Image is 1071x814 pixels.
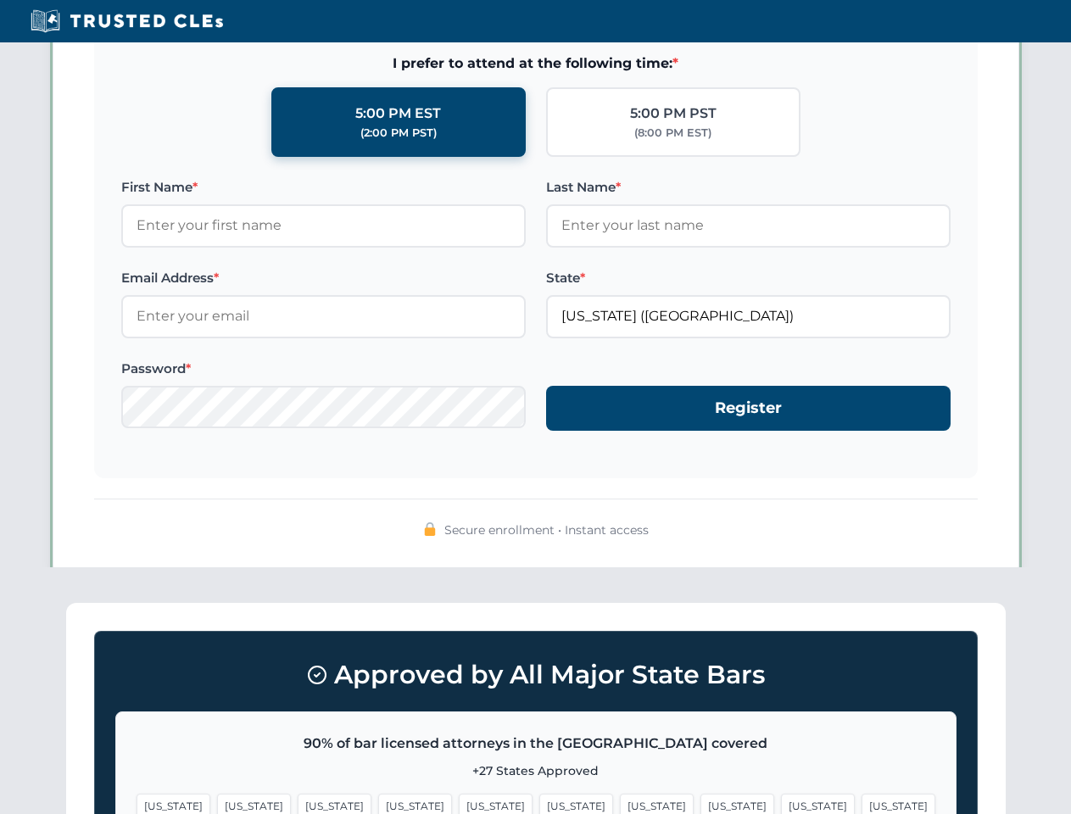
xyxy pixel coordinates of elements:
[25,8,228,34] img: Trusted CLEs
[121,204,526,247] input: Enter your first name
[121,295,526,337] input: Enter your email
[355,103,441,125] div: 5:00 PM EST
[423,522,437,536] img: 🔒
[444,521,649,539] span: Secure enrollment • Instant access
[546,204,951,247] input: Enter your last name
[546,177,951,198] label: Last Name
[634,125,711,142] div: (8:00 PM EST)
[360,125,437,142] div: (2:00 PM PST)
[121,359,526,379] label: Password
[546,386,951,431] button: Register
[115,652,957,698] h3: Approved by All Major State Bars
[121,268,526,288] label: Email Address
[121,53,951,75] span: I prefer to attend at the following time:
[630,103,717,125] div: 5:00 PM PST
[546,268,951,288] label: State
[137,733,935,755] p: 90% of bar licensed attorneys in the [GEOGRAPHIC_DATA] covered
[121,177,526,198] label: First Name
[546,295,951,337] input: Florida (FL)
[137,761,935,780] p: +27 States Approved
